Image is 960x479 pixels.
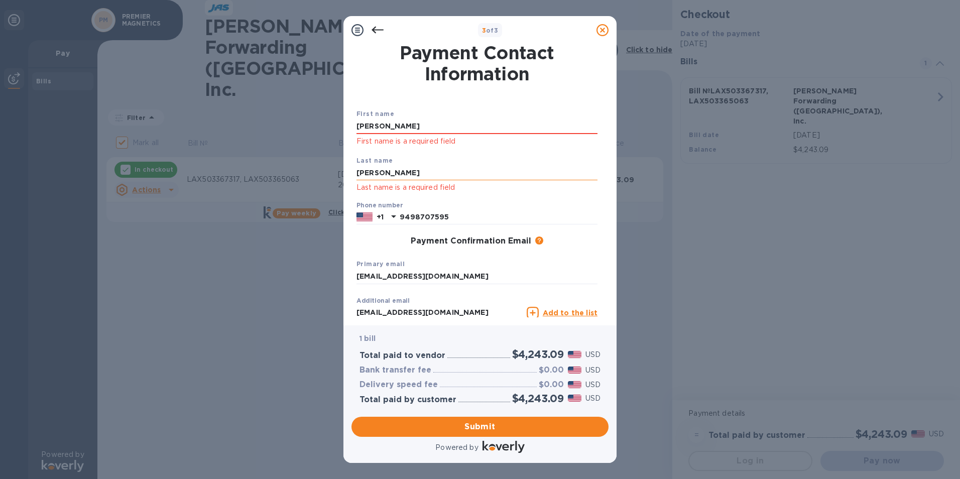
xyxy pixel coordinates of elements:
span: 3 [482,27,486,34]
h3: Bank transfer fee [359,366,431,375]
h3: Total paid to vendor [359,351,445,361]
b: of 3 [482,27,499,34]
h3: Payment Confirmation Email [411,236,531,246]
label: Additional email [356,298,410,304]
p: USD [585,365,601,376]
label: Phone number [356,202,403,208]
b: Primary email [356,260,405,268]
p: First name is a required field [356,136,597,147]
img: US [356,211,373,222]
b: 1 bill [359,334,376,342]
img: USD [568,351,581,358]
img: USD [568,395,581,402]
b: First name [356,110,394,117]
img: USD [568,381,581,388]
p: USD [585,393,601,404]
h3: $0.00 [539,366,564,375]
input: Enter your last name [356,166,597,181]
h3: Total paid by customer [359,395,456,405]
p: +1 [377,212,384,222]
h2: $4,243.09 [512,392,564,405]
h2: $4,243.09 [512,348,564,361]
input: Enter additional email [356,305,523,320]
img: Logo [483,441,525,453]
input: Enter your phone number [400,210,597,225]
p: Last name is a required field [356,182,597,193]
input: Enter your first name [356,119,597,134]
span: Submit [359,421,601,433]
button: Submit [351,417,609,437]
p: USD [585,380,601,390]
p: Powered by [435,442,478,453]
u: Add to the list [543,309,597,317]
h3: $0.00 [539,380,564,390]
img: USD [568,367,581,374]
h3: Delivery speed fee [359,380,438,390]
input: Enter your primary name [356,269,597,284]
h1: Payment Contact Information [356,42,597,84]
p: USD [585,349,601,360]
b: Last name [356,157,393,164]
